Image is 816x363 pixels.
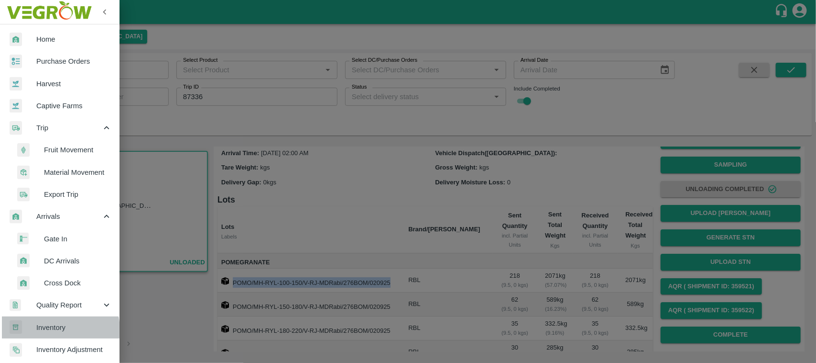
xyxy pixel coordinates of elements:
[10,55,22,68] img: reciept
[36,211,101,222] span: Arrivals
[17,276,30,290] img: whArrival
[36,300,101,310] span: Quality Report
[44,167,112,178] span: Material Movement
[36,34,112,45] span: Home
[8,250,120,272] a: whArrivalDC Arrivals
[17,165,30,180] img: material
[44,256,112,266] span: DC Arrivals
[44,234,112,244] span: Gate In
[8,228,120,250] a: gateinGate In
[36,79,112,89] span: Harvest
[17,254,30,268] img: whArrival
[44,189,112,200] span: Export Trip
[8,161,120,183] a: materialMaterial Movement
[10,77,22,91] img: harvest
[17,143,30,157] img: fruit
[8,139,120,161] a: fruitFruit Movement
[36,344,112,355] span: Inventory Adjustment
[36,56,112,67] span: Purchase Orders
[10,343,22,357] img: inventory
[10,99,22,113] img: harvest
[36,123,101,133] span: Trip
[10,210,22,224] img: whArrival
[44,145,112,155] span: Fruit Movement
[36,101,112,111] span: Captive Farms
[10,33,22,46] img: whArrival
[10,320,22,334] img: whInventory
[10,299,21,311] img: qualityReport
[17,188,30,202] img: delivery
[8,272,120,294] a: whArrivalCross Dock
[17,233,29,245] img: gatein
[36,322,112,333] span: Inventory
[8,183,120,205] a: deliveryExport Trip
[10,121,22,135] img: delivery
[44,278,112,288] span: Cross Dock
